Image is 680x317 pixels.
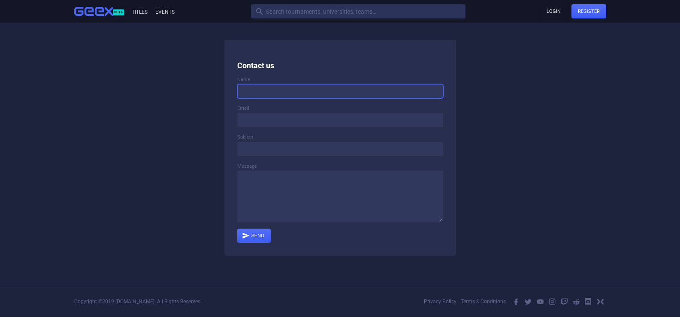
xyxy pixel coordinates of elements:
[512,298,520,305] i: 
[237,77,250,82] span: Name
[237,60,443,70] h5: Contact us
[113,9,124,15] span: Beta
[424,299,456,305] a: Privacy Policy
[154,9,175,15] a: Events
[130,9,148,15] a: Titles
[251,4,465,18] input: Search tournaments, universities, teams…
[584,298,592,305] i: 
[461,299,506,305] a: Terms & Conditions
[74,299,202,304] div: Copyright © 2019 [DOMAIN_NAME] . All Rights Reserved.
[237,229,271,243] button: Send
[596,298,604,305] i: 
[74,7,130,16] a: Beta
[237,134,254,140] span: Subject
[540,4,567,18] a: Login
[571,4,606,18] a: Register
[524,298,532,305] i: 
[560,298,568,305] i: 
[536,298,544,305] i: 
[572,298,580,305] i: 
[237,106,249,111] span: Email
[548,298,556,305] i: 
[74,7,113,16] img: Geex
[237,163,257,169] span: Message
